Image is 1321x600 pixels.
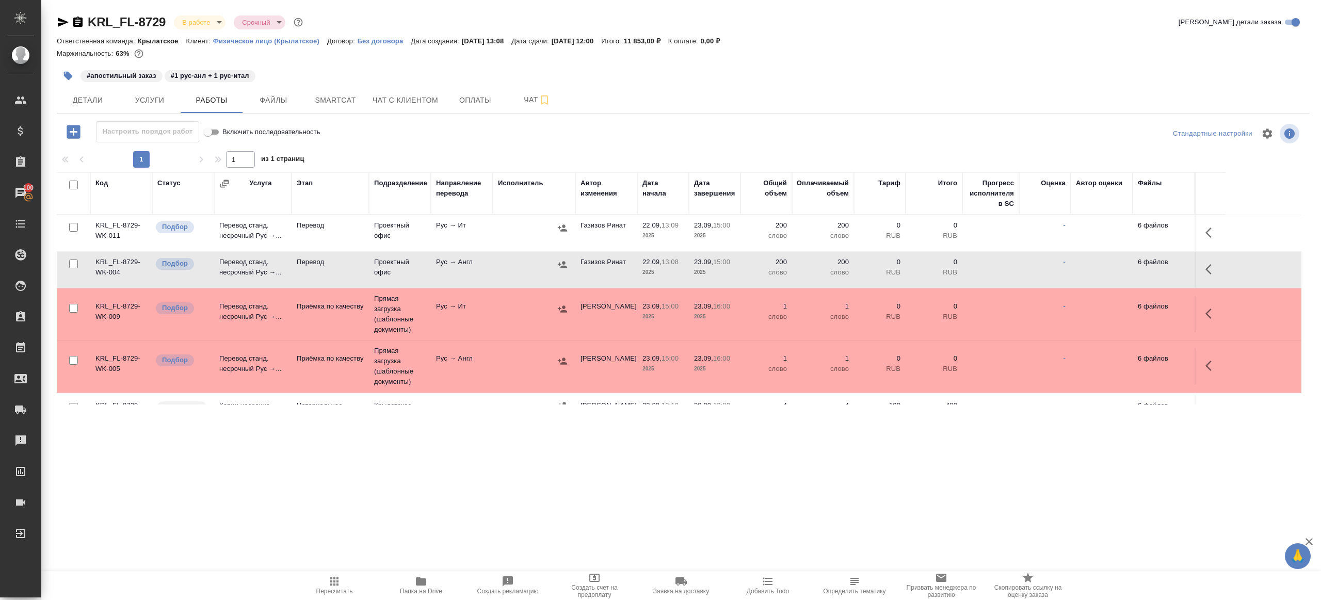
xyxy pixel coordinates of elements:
p: Физическое лицо (Крылатское) [213,37,327,45]
p: 200 [746,220,787,231]
a: 100 [3,180,39,206]
span: Заявка на доставку [653,588,709,595]
p: 22.09, [642,401,662,409]
a: - [1064,354,1066,362]
td: Прямая загрузка (шаблонные документы) [369,288,431,340]
td: Рус → Ит [431,296,493,332]
p: RUB [859,267,900,278]
p: 23.09, [694,221,713,229]
div: Можно подбирать исполнителей [155,353,209,367]
button: Доп статусы указывают на важность/срочность заказа [292,15,305,29]
div: Код [95,178,108,188]
span: 100 [17,183,40,193]
button: В работе [179,18,213,27]
td: Рус → Англ [431,252,493,288]
p: Подбор [162,303,188,313]
p: 22.09, [642,221,662,229]
p: слово [746,267,787,278]
p: 6 файлов [1138,353,1189,364]
div: Можно подбирать исполнителей [155,257,209,271]
p: Приёмка по качеству [297,301,364,312]
span: Smartcat [311,94,360,107]
p: 0,00 ₽ [701,37,728,45]
p: слово [746,364,787,374]
p: Перевод [297,220,364,231]
div: В работе [234,15,285,29]
span: [PERSON_NAME] детали заказа [1179,17,1281,27]
div: Исполнитель [498,178,543,188]
p: 15:00 [662,302,679,310]
p: Ответственная команда: [57,37,138,45]
p: 0 [911,353,957,364]
p: 0 [911,257,957,267]
button: Призвать менеджера по развитию [898,571,985,600]
p: 0 [859,353,900,364]
div: Прогресс исполнителя в SC [968,178,1014,209]
p: [DATE] 13:08 [462,37,512,45]
p: RUB [859,364,900,374]
span: Создать счет на предоплату [557,584,632,598]
span: Оплаты [450,94,500,107]
p: 1 [797,353,849,364]
p: Клиент: [186,37,213,45]
button: Назначить [555,301,570,317]
button: Назначить [555,353,570,369]
p: слово [797,267,849,278]
button: Определить тематику [811,571,898,600]
span: Чат с клиентом [373,94,438,107]
td: KRL_FL-8729-WK-005 [90,348,152,384]
p: 2025 [642,231,684,241]
button: Заявка на доставку [638,571,724,600]
div: split button [1170,126,1255,142]
td: Прямая загрузка (шаблонные документы) [369,340,431,392]
span: Создать рекламацию [477,588,539,595]
td: Проектный офис [369,215,431,251]
div: Этап [297,178,313,188]
p: RUB [911,231,957,241]
p: 23.09, [642,354,662,362]
button: Создать рекламацию [464,571,551,600]
p: 0 [859,301,900,312]
p: 2025 [642,312,684,322]
button: Добавить работу [59,121,88,142]
p: Дата создания: [411,37,461,45]
button: Папка на Drive [378,571,464,600]
p: 2025 [642,267,684,278]
div: Направление перевода [436,178,488,199]
a: - [1064,302,1066,310]
button: Здесь прячутся важные кнопки [1199,257,1224,282]
p: 0 [911,301,957,312]
span: Работы [187,94,236,107]
td: Перевод станд. несрочный Рус →... [214,296,292,332]
p: 13:10 [662,401,679,409]
a: Физическое лицо (Крылатское) [213,36,327,45]
span: Скопировать ссылку на оценку заказа [991,584,1065,598]
td: KRL_FL-8729-WK-009 [90,296,152,332]
p: RUB [859,231,900,241]
button: 🙏 [1285,543,1311,569]
p: 22.09, [642,258,662,266]
span: апостильный заказ [79,71,164,79]
div: Файлы [1138,178,1162,188]
td: [PERSON_NAME] [575,395,637,431]
div: Дата завершения [694,178,735,199]
p: 15:00 [713,221,730,229]
td: [PERSON_NAME] [575,348,637,384]
p: Итого: [601,37,623,45]
p: [DATE] 12:00 [552,37,602,45]
span: Добавить Todo [747,588,789,595]
button: Назначить [555,257,570,272]
button: Добавить Todo [724,571,811,600]
p: К оплате: [668,37,701,45]
p: Договор: [327,37,358,45]
span: Настроить таблицу [1255,121,1280,146]
p: слово [797,312,849,322]
p: 0 [859,220,900,231]
p: 12:00 [713,401,730,409]
p: 100 [859,400,900,411]
div: Статус [157,178,181,188]
span: Детали [63,94,112,107]
p: 4 [797,400,849,411]
p: 6 файлов [1138,400,1189,411]
p: Подбор [162,355,188,365]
